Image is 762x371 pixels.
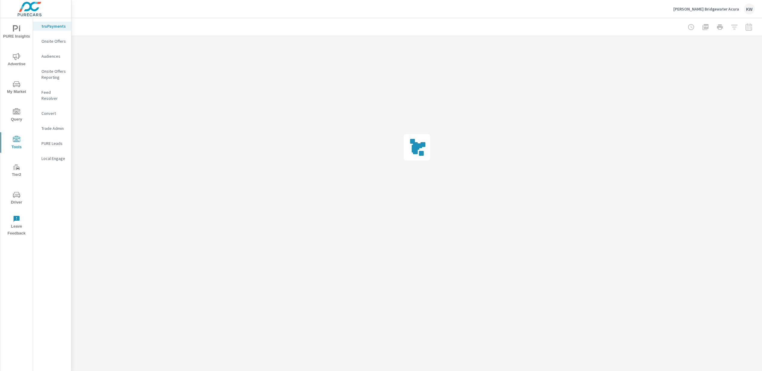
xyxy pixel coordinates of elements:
[33,22,71,31] div: truPayments
[41,53,66,59] p: Audiences
[41,140,66,146] p: PURE Leads
[2,25,31,40] span: PURE Insights
[33,124,71,133] div: Trade Admin
[33,37,71,46] div: Onsite Offers
[2,164,31,178] span: Tier2
[2,108,31,123] span: Query
[2,136,31,151] span: Tools
[33,109,71,118] div: Convert
[33,52,71,61] div: Audiences
[41,23,66,29] p: truPayments
[673,6,739,12] p: [PERSON_NAME] Bridgewater Acura
[2,81,31,95] span: My Market
[41,89,66,101] p: Feed Resolver
[0,18,33,239] div: nav menu
[33,88,71,103] div: Feed Resolver
[41,125,66,131] p: Trade Admin
[744,4,755,14] div: KW
[41,110,66,116] p: Convert
[41,155,66,161] p: Local Engage
[2,191,31,206] span: Driver
[41,68,66,80] p: Onsite Offers Reporting
[33,154,71,163] div: Local Engage
[2,53,31,68] span: Advertise
[33,139,71,148] div: PURE Leads
[2,215,31,237] span: Leave Feedback
[41,38,66,44] p: Onsite Offers
[33,67,71,82] div: Onsite Offers Reporting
